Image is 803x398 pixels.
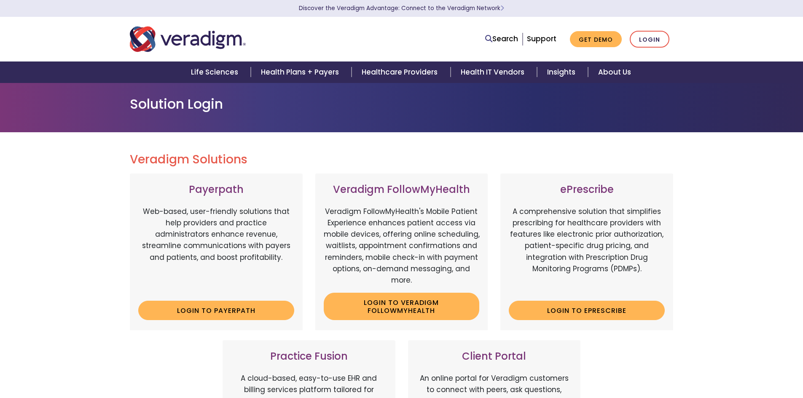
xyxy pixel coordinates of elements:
h1: Solution Login [130,96,674,112]
img: Veradigm logo [130,25,246,53]
h3: ePrescribe [509,184,665,196]
a: Login [630,31,669,48]
a: Search [485,33,518,45]
a: Health Plans + Payers [251,61,352,83]
a: Healthcare Providers [352,61,450,83]
a: Get Demo [570,31,622,48]
p: Web-based, user-friendly solutions that help providers and practice administrators enhance revenu... [138,206,294,294]
a: Discover the Veradigm Advantage: Connect to the Veradigm NetworkLearn More [299,4,504,12]
h3: Payerpath [138,184,294,196]
h3: Practice Fusion [231,350,387,363]
a: About Us [588,61,641,83]
a: Support [527,34,556,44]
p: A comprehensive solution that simplifies prescribing for healthcare providers with features like ... [509,206,665,294]
span: Learn More [500,4,504,12]
h2: Veradigm Solutions [130,152,674,167]
a: Health IT Vendors [451,61,537,83]
p: Veradigm FollowMyHealth's Mobile Patient Experience enhances patient access via mobile devices, o... [324,206,480,286]
h3: Client Portal [416,350,572,363]
a: Login to Veradigm FollowMyHealth [324,293,480,320]
a: Insights [537,61,588,83]
a: Login to Payerpath [138,301,294,320]
a: Life Sciences [181,61,251,83]
h3: Veradigm FollowMyHealth [324,184,480,196]
a: Login to ePrescribe [509,301,665,320]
